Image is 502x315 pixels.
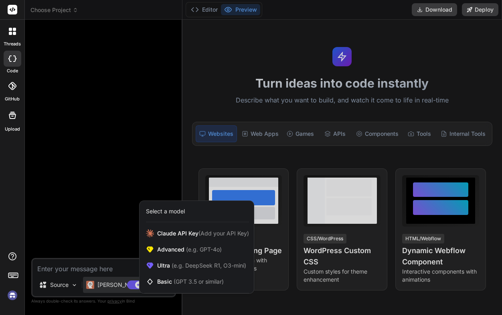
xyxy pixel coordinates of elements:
[170,262,246,269] span: (e.g. DeepSeek R1, O3-mini)
[157,262,246,270] span: Ultra
[5,96,20,102] label: GitHub
[6,288,19,302] img: signin
[7,67,18,74] label: code
[174,278,224,285] span: (GPT 3.5 or similar)
[157,229,249,237] span: Claude API Key
[4,41,21,47] label: threads
[157,278,224,286] span: Basic
[157,245,222,254] span: Advanced
[198,230,249,237] span: (Add your API Key)
[146,207,185,215] div: Select a model
[184,246,222,253] span: (e.g. GPT-4o)
[5,126,20,133] label: Upload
